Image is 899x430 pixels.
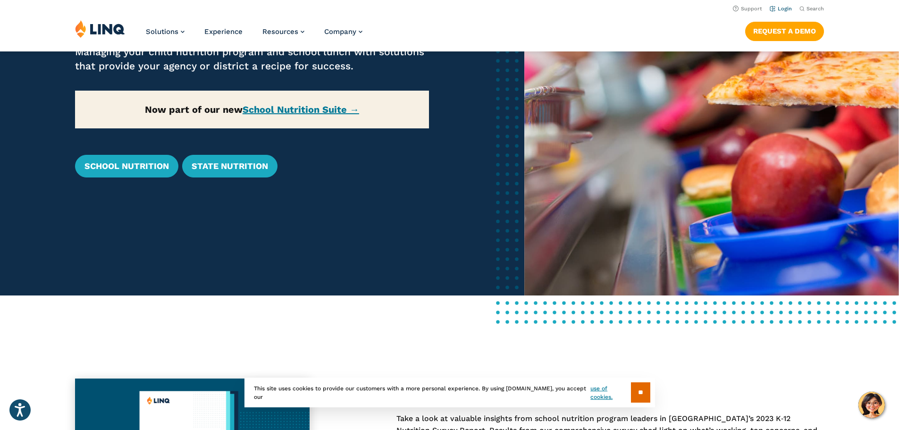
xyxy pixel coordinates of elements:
a: Resources [262,27,304,36]
p: Managing your child nutrition program and school lunch with solutions that provide your agency or... [75,45,429,73]
div: This site uses cookies to provide our customers with a more personal experience. By using [DOMAIN... [244,378,655,407]
button: Open Search Bar [799,5,824,12]
span: Search [807,6,824,12]
a: School Nutrition [75,155,178,177]
span: Resources [262,27,298,36]
a: Login [770,6,792,12]
span: Solutions [146,27,178,36]
a: use of cookies. [590,384,630,401]
a: Company [324,27,362,36]
strong: Now part of our new [145,104,359,115]
a: Request a Demo [745,22,824,41]
a: Support [733,6,762,12]
a: State Nutrition [182,155,277,177]
a: Solutions [146,27,185,36]
button: Hello, have a question? Let’s chat. [858,392,885,418]
a: Experience [204,27,243,36]
nav: Button Navigation [745,20,824,41]
span: Company [324,27,356,36]
nav: Primary Navigation [146,20,362,51]
img: LINQ | K‑12 Software [75,20,125,38]
a: School Nutrition Suite → [243,104,359,115]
